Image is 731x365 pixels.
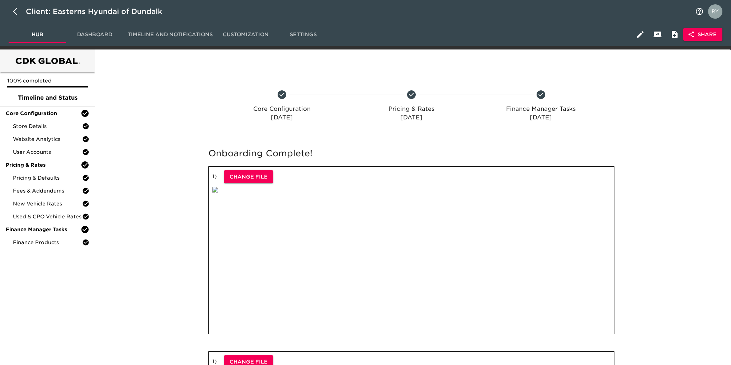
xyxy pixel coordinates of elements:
[279,30,327,39] span: Settings
[13,239,82,246] span: Finance Products
[13,187,82,194] span: Fees & Addendums
[221,30,270,39] span: Customization
[128,30,213,39] span: Timeline and Notifications
[224,170,273,184] button: Change File
[13,30,62,39] span: Hub
[220,105,344,113] p: Core Configuration
[208,148,614,159] h5: Onboarding Complete!
[26,6,172,17] div: Client: Easterns Hyundai of Dundalk
[6,226,81,233] span: Finance Manager Tasks
[230,172,268,181] span: Change File
[212,187,218,193] img: qkibX1zbU72zw90W6Gan%2FTemplates%2FRjS7uaFIXtg43HUzxvoG%2F5032e6d8-b7fd-493e-871b-cf634c9dfc87.png
[666,26,683,43] button: Internal Notes and Comments
[208,166,614,335] div: 1 )
[7,77,88,84] p: 100% completed
[13,148,82,156] span: User Accounts
[689,30,717,39] span: Share
[6,161,81,169] span: Pricing & Rates
[683,28,722,41] button: Share
[13,123,82,130] span: Store Details
[13,200,82,207] span: New Vehicle Rates
[13,136,82,143] span: Website Analytics
[13,213,82,220] span: Used & CPO Vehicle Rates
[479,105,603,113] p: Finance Manager Tasks
[632,26,649,43] button: Edit Hub
[708,4,722,19] img: Profile
[6,110,81,117] span: Core Configuration
[649,26,666,43] button: Client View
[70,30,119,39] span: Dashboard
[691,3,708,20] button: notifications
[349,113,473,122] p: [DATE]
[479,113,603,122] p: [DATE]
[220,113,344,122] p: [DATE]
[13,174,82,181] span: Pricing & Defaults
[349,105,473,113] p: Pricing & Rates
[6,94,89,102] span: Timeline and Status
